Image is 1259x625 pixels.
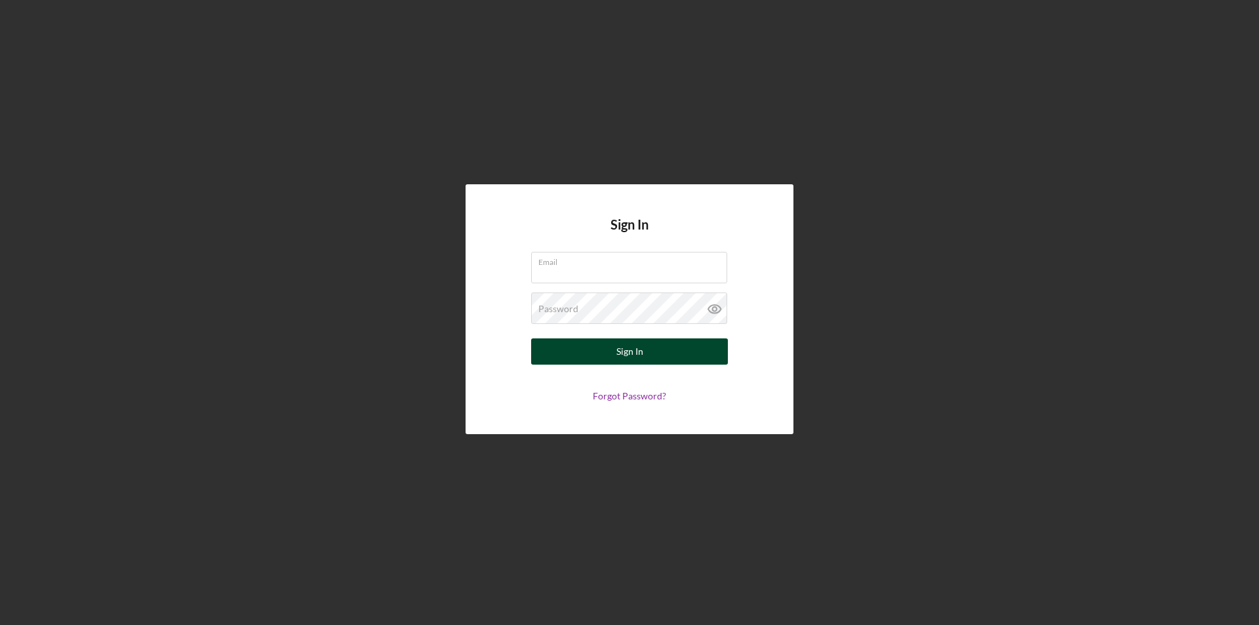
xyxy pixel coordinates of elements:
[616,338,643,365] div: Sign In
[538,252,727,267] label: Email
[531,338,728,365] button: Sign In
[610,217,649,252] h4: Sign In
[593,390,666,401] a: Forgot Password?
[538,304,578,314] label: Password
